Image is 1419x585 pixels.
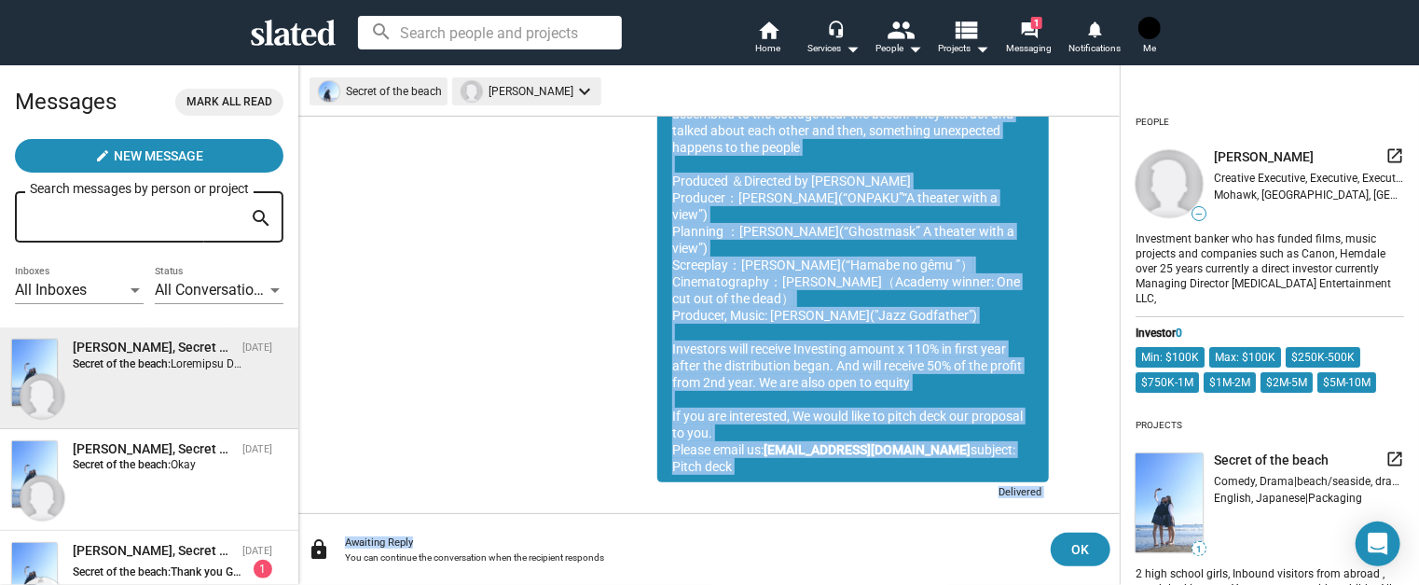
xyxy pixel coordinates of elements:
mat-icon: lock [308,538,330,561]
mat-chip: $750K-1M [1136,372,1199,393]
span: | [1305,492,1308,505]
span: Me [1143,37,1156,60]
strong: Secret of the beach: [73,458,171,471]
mat-icon: launch [1385,450,1404,468]
div: Richard Bach, Secret of the beach [73,339,235,356]
h2: Messages [15,79,117,124]
input: Search people and projects [358,16,622,49]
mat-icon: people [888,16,915,43]
div: Awaiting Reply [345,536,1036,549]
span: 1 [1031,17,1042,29]
time: [DATE] [242,545,272,557]
span: | [1294,475,1297,488]
span: All Conversations [155,281,269,299]
span: — [1192,209,1205,219]
mat-chip: [PERSON_NAME] [452,77,601,105]
mat-icon: notifications [1085,20,1103,37]
mat-icon: headset_mic [827,21,844,37]
span: Messaging [1007,37,1053,60]
span: English, Japanese [1214,492,1305,505]
span: Mark all read [186,92,272,112]
span: Notifications [1068,37,1121,60]
a: Home [736,19,801,60]
span: OK [1066,533,1095,566]
mat-icon: create [95,148,110,163]
img: Kate Winter [20,476,64,521]
mat-chip: Max: $100K [1209,347,1281,368]
img: Kyoji Ohno [1138,17,1161,39]
div: Delivered [987,482,1049,506]
img: undefined [1136,150,1203,217]
div: Mohawk, [GEOGRAPHIC_DATA], [GEOGRAPHIC_DATA] [1214,188,1404,202]
span: New Message [114,139,203,173]
span: Comedy, Drama [1214,475,1294,488]
div: Jeff Koeppel, Secret of the beach [73,542,235,560]
mat-chip: $2M-5M [1261,372,1313,393]
span: Packaging [1308,492,1362,505]
div: 1 [254,560,272,578]
mat-icon: search [250,204,272,233]
time: [DATE] [242,341,272,354]
button: Mark all read [175,89,283,116]
mat-icon: home [757,19,779,41]
mat-icon: forum [1020,21,1038,38]
mat-chip: $5M-10M [1317,372,1376,393]
button: Kyoji OhnoMe [1127,13,1172,62]
mat-icon: keyboard_arrow_down [573,80,596,103]
div: Creative Executive, Executive, Executive Producer, Producer, Writer [1214,172,1404,185]
mat-icon: arrow_drop_down [841,37,863,60]
mat-chip: Min: $100K [1136,347,1205,368]
mat-icon: view_list [953,16,980,43]
div: People [1136,109,1169,135]
span: Projects [939,37,990,60]
div: Open Intercom Messenger [1356,522,1400,566]
div: Investor [1136,327,1404,340]
strong: Secret of the beach: [73,565,171,578]
mat-icon: arrow_drop_down [971,37,994,60]
mat-icon: arrow_drop_down [903,37,926,60]
span: Thank you Good luck to your own project. Maybe we can work together in the future [171,565,587,578]
time: [DATE] [242,443,272,455]
div: Projects [1136,412,1182,439]
button: Projects [931,19,997,60]
div: People [875,37,922,60]
div: You can continue the conversation when the recipient responds [345,552,1036,563]
a: 1Messaging [997,19,1062,60]
img: Secret of the beach [12,441,57,508]
span: Okay [171,458,196,471]
img: undefined [462,81,482,102]
mat-chip: $250K-500K [1286,347,1360,368]
div: Investment banker who has funded films, music projects and companies such as Canon, Hemdale over ... [1136,229,1404,307]
span: 1 [1192,544,1205,555]
div: Kate Winter, Secret of the beach [73,440,235,458]
a: Notifications [1062,19,1127,60]
img: Secret of the beach [12,340,57,406]
img: undefined [1136,453,1203,553]
button: People [866,19,931,60]
strong: Secret of the beach: [73,357,171,370]
a: [EMAIL_ADDRESS][DOMAIN_NAME] [764,442,971,457]
span: Home [756,37,781,60]
span: 0 [1176,327,1182,340]
span: All Inboxes [15,281,87,299]
button: Services [801,19,866,60]
button: OK [1051,533,1110,566]
button: New Message [15,139,283,173]
mat-icon: launch [1385,146,1404,165]
span: [PERSON_NAME] [1214,148,1314,166]
div: Services [807,37,860,60]
img: Richard Bach [20,374,64,419]
mat-chip: $1M-2M [1204,372,1256,393]
span: Secret of the beach [1214,452,1329,469]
